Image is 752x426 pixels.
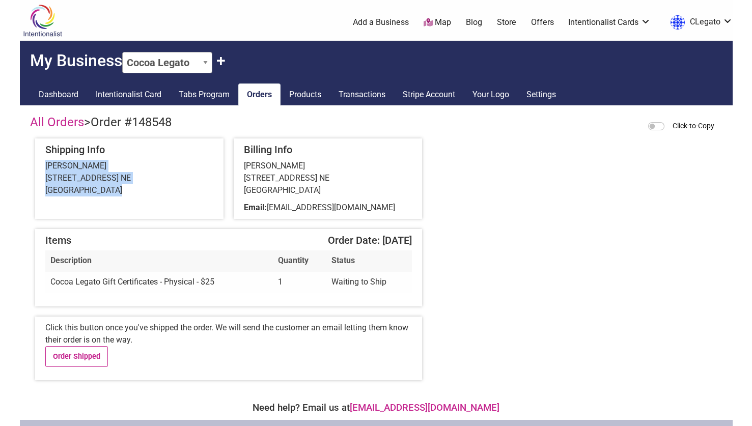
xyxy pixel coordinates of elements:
[326,250,412,272] th: Status
[216,51,226,70] button: Claim Another
[273,272,326,293] td: 1
[568,17,651,28] a: Intentionalist Cards
[45,234,71,246] span: Items
[424,17,451,29] a: Map
[394,83,464,106] a: Stripe Account
[326,272,412,293] td: Waiting to Ship
[531,17,554,28] a: Offers
[518,83,565,106] a: Settings
[350,402,499,413] a: [EMAIL_ADDRESS][DOMAIN_NAME]
[45,346,108,367] a: Order Shipped
[91,115,172,129] span: Order #148548
[328,234,412,246] span: Order Date: [DATE]
[238,83,281,106] a: Orders
[30,115,84,129] a: All Orders
[45,160,213,196] div: [PERSON_NAME] [STREET_ADDRESS] NE [GEOGRAPHIC_DATA]
[170,83,238,106] a: Tabs Program
[673,120,714,132] label: Click-to-Copy
[281,83,330,106] a: Products
[20,41,733,73] h2: My Business
[267,203,395,212] span: [EMAIL_ADDRESS][DOMAIN_NAME]
[18,4,67,37] img: Intentionalist
[45,144,213,156] h5: Shipping Info
[658,120,722,132] div: When activated, clicking on any blue dashed outlined area will copy the contents to your clipboard.
[464,83,518,106] a: Your Logo
[45,272,273,293] td: Cocoa Legato Gift Certificates - Physical - $25
[273,250,326,272] th: Quantity
[25,401,728,415] div: Need help? Email us at
[244,203,267,212] b: Email:
[87,83,170,106] a: Intentionalist Card
[353,17,409,28] a: Add a Business
[45,250,273,272] th: Description
[244,144,412,156] h5: Billing Info
[330,83,394,106] a: Transactions
[244,160,412,196] div: [PERSON_NAME] [STREET_ADDRESS] NE [GEOGRAPHIC_DATA]
[30,83,87,106] a: Dashboard
[466,17,482,28] a: Blog
[35,317,422,380] div: Click this button once you've shipped the order. We will send the customer an email letting them ...
[497,17,516,28] a: Store
[665,13,733,32] a: CLegato
[30,115,172,130] h4: >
